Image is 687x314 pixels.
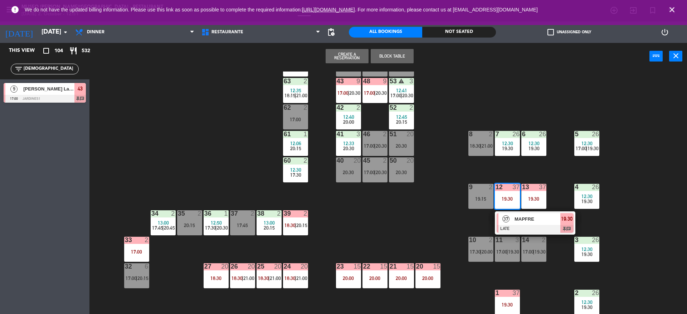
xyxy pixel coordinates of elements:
button: Block Table [371,49,414,63]
div: 52 [390,104,390,111]
span: 12:45 [396,114,407,120]
span: 12:30 [581,193,593,199]
div: 2 [356,104,361,111]
div: 23 [337,263,337,270]
div: 21 [390,263,390,270]
span: 18:30 [258,275,269,281]
div: 53 [390,78,390,84]
i: power_settings_new [661,28,669,36]
div: 2 [409,104,414,111]
span: 20:30 [343,146,354,151]
span: | [586,146,588,151]
div: 2 [489,131,493,137]
span: 20:15 [137,275,148,281]
div: 15 [433,263,440,270]
span: 37 [502,215,510,222]
div: 17:00 [283,117,308,122]
span: 20:30 [376,170,387,175]
div: 40 [337,157,337,164]
span: 20:15 [396,119,407,125]
i: crop_square [42,46,50,55]
div: 20:00 [389,276,414,281]
div: 2 [303,157,308,164]
div: 15 [406,263,414,270]
span: 104 [54,47,63,55]
span: 12:06 [290,141,301,146]
span: 12:41 [396,88,407,93]
div: 2 [303,78,308,84]
span: | [507,249,508,255]
i: filter_list [14,65,23,73]
a: . For more information, please contact us at [EMAIL_ADDRESS][DOMAIN_NAME] [355,7,538,13]
div: 41 [337,131,337,137]
div: 20:15 [177,223,202,228]
span: 13:00 [158,220,169,226]
div: 20:30 [389,170,414,175]
span: Restaurante [211,30,243,35]
div: 50 [390,157,390,164]
div: 20 [221,263,228,270]
span: 17:30 [205,225,216,231]
span: | [533,249,535,255]
span: pending_actions [327,28,335,36]
div: 15 [380,263,387,270]
span: 12:30 [581,246,593,252]
div: 9 [383,78,387,84]
span: | [348,90,349,96]
span: 19:30 [581,251,593,257]
i: close [672,51,680,60]
div: 2 [198,210,202,217]
span: [PERSON_NAME] La Vera [23,85,74,93]
span: 20:30 [217,225,228,231]
div: 26 [592,290,599,296]
div: 19:15 [468,196,493,201]
div: 2 [383,131,387,137]
div: 11 [496,237,496,243]
span: Dinner [87,30,104,35]
div: 2 [277,210,281,217]
button: Create a Reservation [326,49,369,63]
div: 20 [406,157,414,164]
i: error [11,5,19,14]
span: | [295,222,296,228]
div: 2 [489,184,493,190]
i: warning [398,78,404,84]
div: 18:30 [204,276,229,281]
div: 51 [390,131,390,137]
span: 18:15 [284,93,296,98]
span: 20:30 [376,143,387,149]
div: 2 [383,157,387,164]
div: 26 [512,131,520,137]
div: 2 [250,210,255,217]
span: check_box_outline_blank [547,29,554,35]
span: | [268,275,270,281]
span: 17:00 [523,249,534,255]
span: | [374,90,376,96]
span: 20:30 [376,90,387,96]
div: 19:30 [495,196,520,201]
span: 12:33 [343,141,354,146]
span: | [401,93,402,98]
span: | [374,143,376,149]
span: MAPFRE [515,215,560,223]
span: 19:30 [508,249,519,255]
span: 18:30 [470,143,481,149]
span: 20:30 [349,90,360,96]
span: 19:30 [502,146,513,151]
span: 18:30 [284,222,296,228]
span: | [480,249,482,255]
div: 3 [515,237,520,243]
